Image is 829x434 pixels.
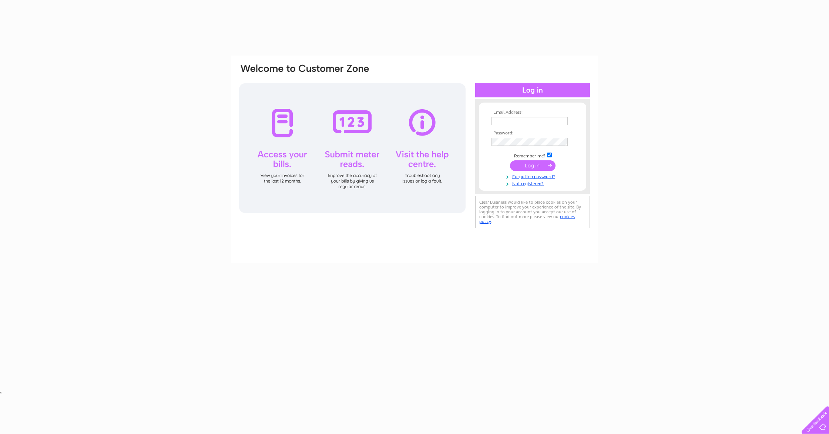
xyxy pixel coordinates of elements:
[490,151,575,159] td: Remember me?
[490,110,575,115] th: Email Address:
[490,131,575,136] th: Password:
[479,214,575,224] a: cookies policy
[491,173,575,180] a: Forgotten password?
[491,180,575,187] a: Not registered?
[510,160,556,171] input: Submit
[475,196,590,228] div: Clear Business would like to place cookies on your computer to improve your experience of the sit...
